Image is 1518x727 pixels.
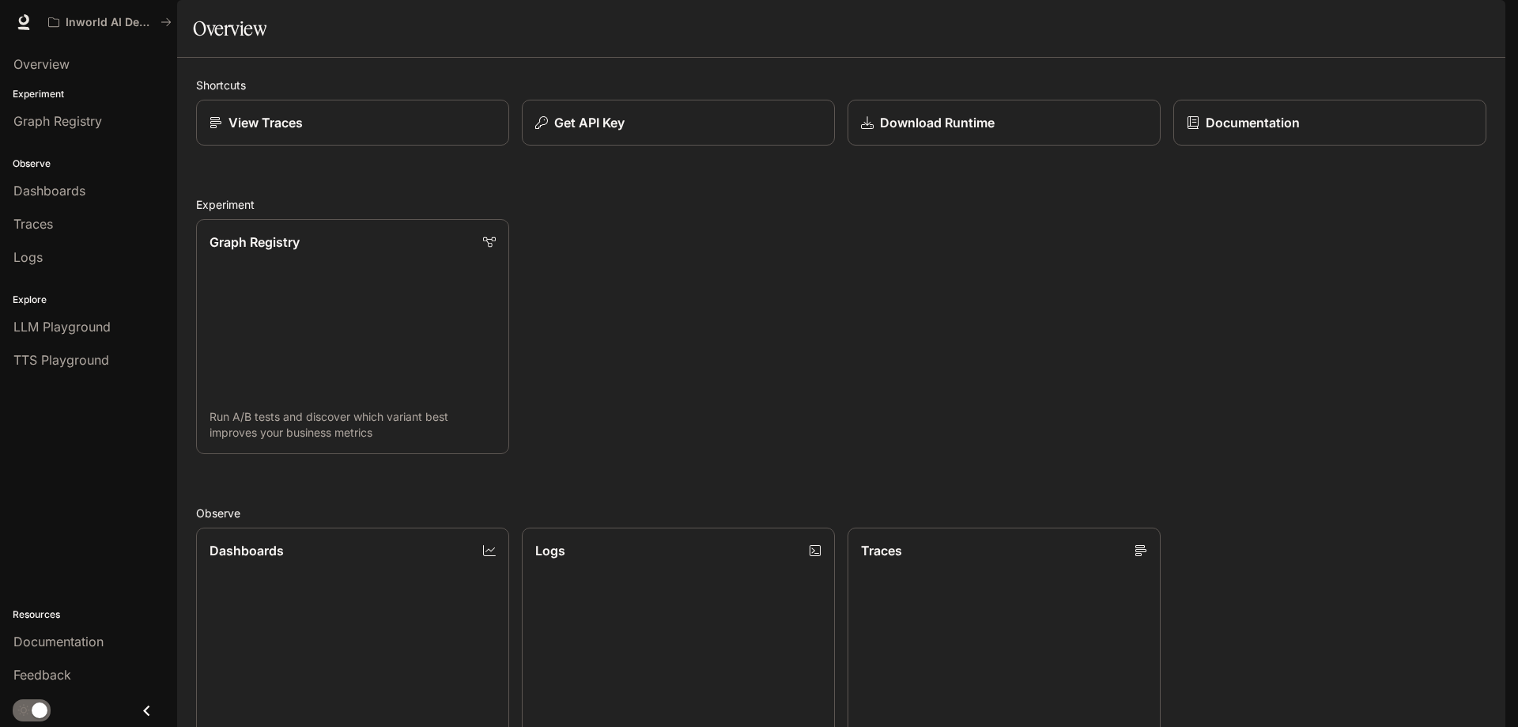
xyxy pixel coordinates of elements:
a: Graph RegistryRun A/B tests and discover which variant best improves your business metrics [196,219,509,454]
a: Documentation [1173,100,1486,146]
p: View Traces [228,113,303,132]
button: All workspaces [41,6,179,38]
p: Traces [861,541,902,560]
p: Inworld AI Demos [66,16,154,29]
button: Get API Key [522,100,835,146]
p: Logs [535,541,565,560]
p: Documentation [1206,113,1300,132]
a: Download Runtime [848,100,1161,146]
h2: Experiment [196,196,1486,213]
p: Graph Registry [210,233,300,252]
p: Get API Key [554,113,625,132]
h2: Observe [196,505,1486,521]
h2: Shortcuts [196,77,1486,93]
p: Dashboards [210,541,284,560]
p: Download Runtime [880,113,995,132]
p: Run A/B tests and discover which variant best improves your business metrics [210,409,496,441]
a: View Traces [196,100,509,146]
h1: Overview [193,13,266,44]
